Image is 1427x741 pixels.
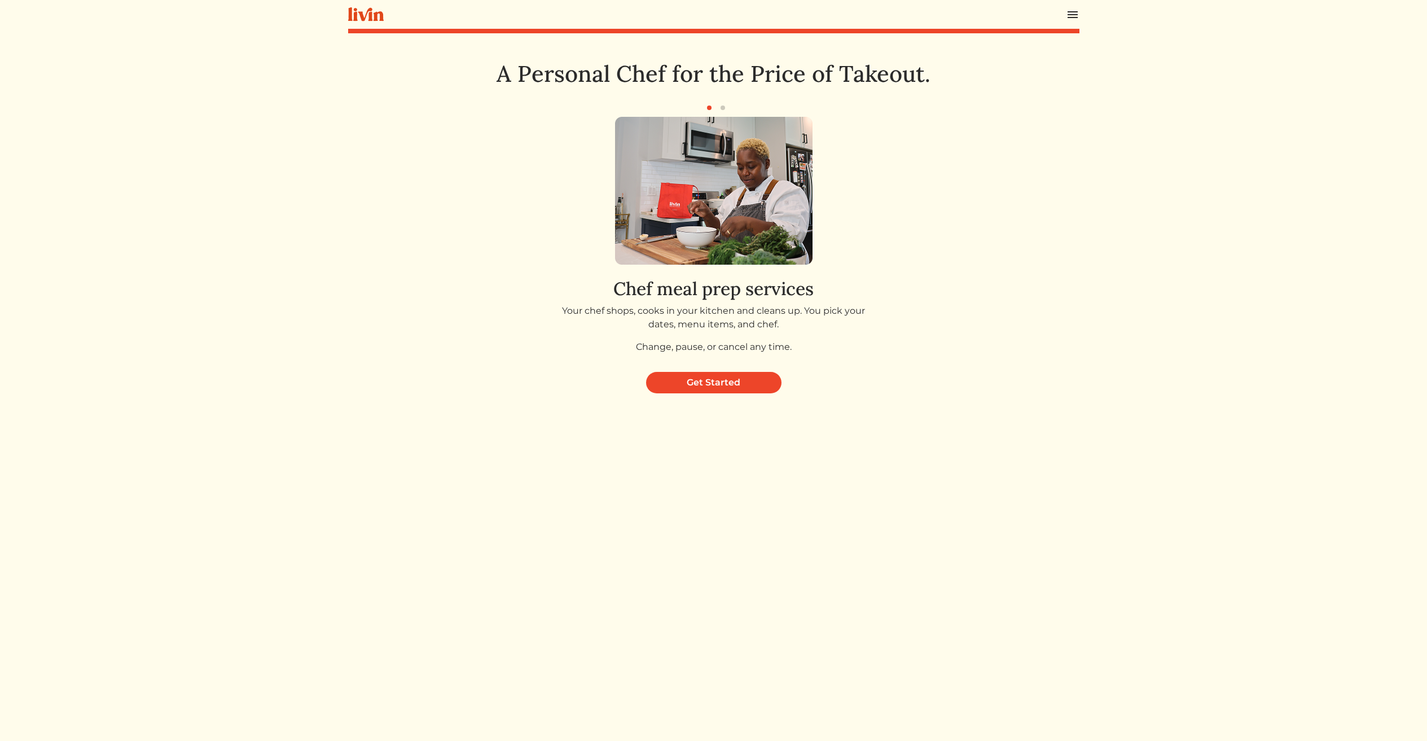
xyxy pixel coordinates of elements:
[615,117,813,265] img: get_started_1-0a65ebd32e7c329797e27adf41642e3aafd0a893fca442ac9c35c8b44ad508ba.png
[550,304,877,331] p: Your chef shops, cooks in your kitchen and cleans up. You pick your dates, menu items, and chef.
[550,340,877,354] p: Change, pause, or cancel any time.
[1066,8,1079,21] img: menu_hamburger-cb6d353cf0ecd9f46ceae1c99ecbeb4a00e71ca567a856bd81f57e9d8c17bb26.svg
[348,7,384,21] img: livin-logo-a0d97d1a881af30f6274990eb6222085a2533c92bbd1e4f22c21b4f0d0e3210c.svg
[646,372,781,393] a: Get Started
[440,60,988,87] h1: A Personal Chef for the Price of Takeout.
[550,278,877,300] h2: Chef meal prep services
